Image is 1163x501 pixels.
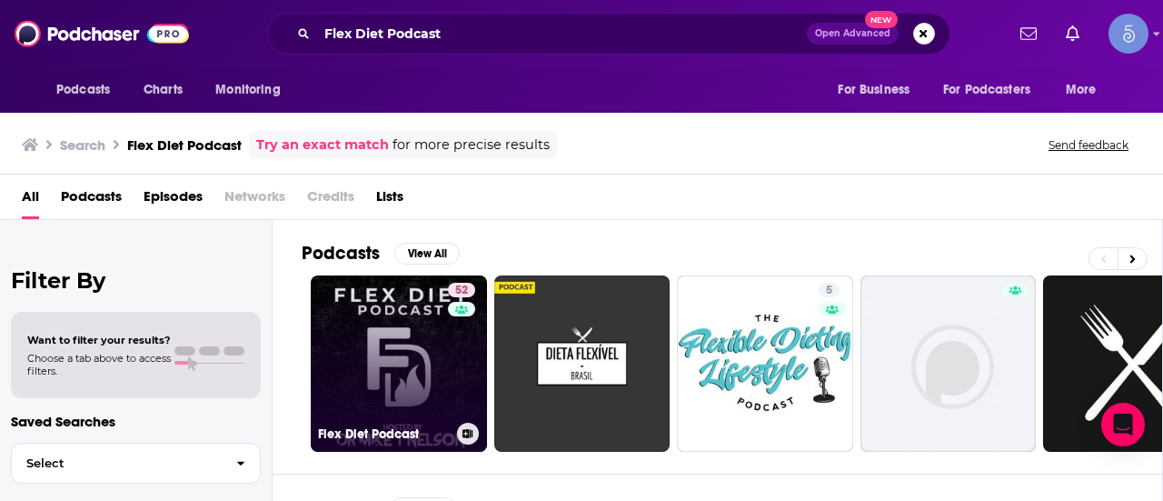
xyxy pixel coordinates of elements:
a: Lists [376,182,403,219]
span: New [865,11,898,28]
a: PodcastsView All [302,242,460,265]
button: Show profile menu [1108,14,1148,54]
button: Select [11,443,261,484]
span: Select [12,457,222,469]
a: 52Flex Diet Podcast [311,276,487,452]
h3: Search [60,136,105,154]
span: Networks [224,182,285,219]
button: open menu [203,73,303,107]
input: Search podcasts, credits, & more... [317,19,807,48]
a: 5 [819,283,840,297]
span: Open Advanced [815,29,890,38]
button: open menu [825,73,932,107]
button: open menu [1053,73,1119,107]
a: 5 [677,276,853,452]
a: Charts [132,73,194,107]
span: Logged in as Spiral5-G1 [1108,14,1148,54]
button: Send feedback [1043,137,1134,153]
h3: Flex Diet Podcast [318,426,450,442]
span: Charts [144,77,183,103]
img: User Profile [1108,14,1148,54]
button: open menu [931,73,1057,107]
h2: Podcasts [302,242,380,265]
span: 5 [826,282,832,300]
button: open menu [44,73,134,107]
span: For Business [838,77,910,103]
a: 52 [448,283,475,297]
a: Try an exact match [256,135,389,155]
a: Show notifications dropdown [1059,18,1087,49]
img: Podchaser - Follow, Share and Rate Podcasts [15,16,189,51]
a: All [22,182,39,219]
button: View All [394,243,460,265]
p: Saved Searches [11,413,261,430]
span: More [1066,77,1097,103]
h3: Flex Diet Podcast [127,136,242,154]
span: Monitoring [215,77,280,103]
div: Search podcasts, credits, & more... [267,13,950,55]
span: Want to filter your results? [27,334,171,346]
a: Episodes [144,182,203,219]
span: Choose a tab above to access filters. [27,352,171,377]
h2: Filter By [11,267,261,294]
a: Show notifications dropdown [1013,18,1044,49]
span: Credits [307,182,354,219]
span: for more precise results [393,135,550,155]
div: Open Intercom Messenger [1101,403,1145,446]
button: Open AdvancedNew [807,23,899,45]
span: For Podcasters [943,77,1030,103]
span: Podcasts [56,77,110,103]
span: 52 [455,282,468,300]
a: Podcasts [61,182,122,219]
